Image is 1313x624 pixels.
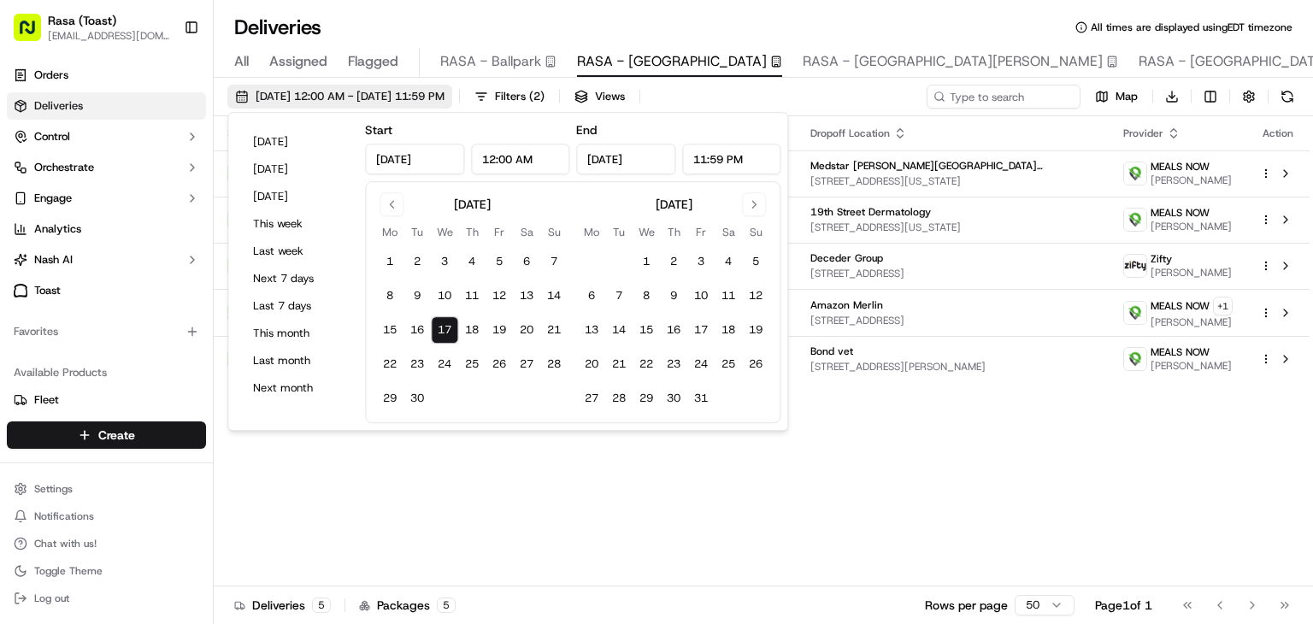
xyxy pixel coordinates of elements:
th: Saturday [513,223,540,241]
img: melas_now_logo.png [1124,162,1146,185]
button: Toggle Theme [7,559,206,583]
button: [DATE] 12:00 AM - [DATE] 11:59 PM [227,85,452,109]
div: Action [1260,127,1296,140]
span: Filters [495,89,545,104]
button: 17 [431,316,458,344]
button: 8 [376,282,403,309]
p: Rows per page [925,597,1008,614]
button: 25 [715,350,742,378]
button: 4 [458,248,486,275]
button: 15 [376,316,403,344]
button: 17 [687,316,715,344]
span: Assigned [269,51,327,72]
img: melas_now_logo.png [1124,348,1146,370]
span: RASA - Ballpark [440,51,541,72]
button: [DATE] [245,130,348,154]
button: 20 [513,316,540,344]
div: 💻 [144,383,158,397]
button: 11 [715,282,742,309]
button: Fleet [7,386,206,414]
button: 1 [633,248,660,275]
button: This week [245,212,348,236]
a: Toast [7,277,206,304]
img: 1738778727109-b901c2ba-d612-49f7-a14d-d897ce62d23f [36,162,67,193]
a: Orders [7,62,206,89]
button: 27 [513,350,540,378]
button: Orchestrate [7,154,206,181]
span: Medstar [PERSON_NAME][GEOGRAPHIC_DATA][MEDICAL_DATA] [810,159,1096,173]
button: Filters(2) [467,85,552,109]
div: 📗 [17,383,31,397]
button: Log out [7,586,206,610]
span: Dropoff Location [810,127,890,140]
input: Got a question? Start typing here... [44,109,308,127]
button: Last week [245,239,348,263]
button: 4 [715,248,742,275]
button: 28 [540,350,568,378]
img: 1736555255976-a54dd68f-1ca7-489b-9aae-adbdc363a1c4 [17,162,48,193]
button: Next 7 days [245,267,348,291]
img: Angelique Valdez [17,248,44,275]
span: Deceder Group [810,251,883,265]
button: 13 [513,282,540,309]
span: Control [34,129,70,144]
th: Saturday [715,223,742,241]
button: 3 [687,248,715,275]
img: 1736555255976-a54dd68f-1ca7-489b-9aae-adbdc363a1c4 [34,265,48,279]
label: End [576,122,597,138]
button: Control [7,123,206,150]
div: 5 [437,598,456,613]
div: Page 1 of 1 [1095,597,1152,614]
div: Favorites [7,318,206,345]
div: Past conversations [17,221,115,235]
span: All [234,51,249,72]
button: Rasa (Toast) [48,12,116,29]
input: Date [576,144,675,174]
button: 30 [403,385,431,412]
span: [PERSON_NAME] [53,310,138,324]
span: Map [1116,89,1138,104]
button: 19 [742,316,769,344]
button: 26 [742,350,769,378]
button: This month [245,321,348,345]
button: Refresh [1275,85,1299,109]
span: 19th Street Dermatology [810,205,931,219]
span: Views [595,89,625,104]
button: [EMAIL_ADDRESS][DOMAIN_NAME] [48,29,170,43]
span: • [142,310,148,324]
span: [STREET_ADDRESS] [810,267,1096,280]
span: [PERSON_NAME] [1151,266,1232,280]
button: 21 [605,350,633,378]
input: Time [471,144,570,174]
img: melas_now_logo.png [1124,302,1146,324]
button: 29 [633,385,660,412]
button: 31 [687,385,715,412]
th: Tuesday [605,223,633,241]
div: We're available if you need us! [77,180,235,193]
a: Analytics [7,215,206,243]
a: Fleet [14,392,199,408]
button: Settings [7,477,206,501]
th: Wednesday [633,223,660,241]
span: Orchestrate [34,160,94,175]
button: 18 [458,316,486,344]
img: Nash [17,16,51,50]
span: RASA - [GEOGRAPHIC_DATA][PERSON_NAME] [803,51,1103,72]
span: • [142,264,148,278]
span: Orders [34,68,68,83]
span: [DATE] [151,310,186,324]
button: 1 [376,248,403,275]
button: 14 [540,282,568,309]
img: Tania Rodriguez [17,294,44,321]
span: Settings [34,482,73,496]
span: Zifty [1151,252,1172,266]
div: 5 [312,598,331,613]
button: 11 [458,282,486,309]
button: [DATE] [245,157,348,181]
span: [STREET_ADDRESS][US_STATE] [810,221,1096,234]
span: Log out [34,592,69,605]
button: 23 [660,350,687,378]
span: Nash AI [34,252,73,268]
